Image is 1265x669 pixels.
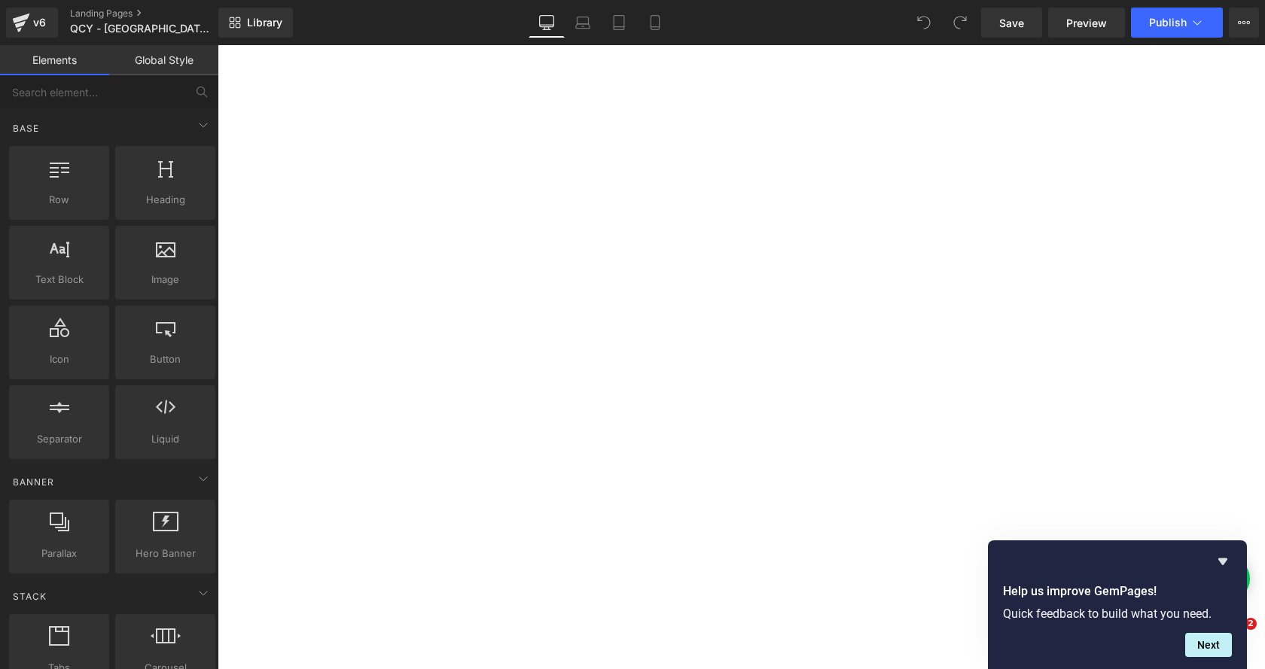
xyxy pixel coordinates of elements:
[120,431,211,447] span: Liquid
[30,13,49,32] div: v6
[1003,607,1232,621] p: Quick feedback to build what you need.
[945,8,975,38] button: Redo
[14,351,105,367] span: Icon
[120,272,211,287] span: Image
[1185,633,1232,657] button: Next question
[218,8,293,38] a: New Library
[909,8,939,38] button: Undo
[1229,8,1259,38] button: More
[11,589,48,604] span: Stack
[6,8,58,38] a: v6
[11,121,41,135] span: Base
[14,431,105,447] span: Separator
[1214,552,1232,570] button: Hide survey
[247,16,282,29] span: Library
[601,8,637,38] a: Tablet
[11,475,56,489] span: Banner
[120,192,211,208] span: Heading
[70,23,215,35] span: QCY - [GEOGRAPHIC_DATA]™ | A MAIOR [DATE][DATE] DA HISTÓRIA
[14,546,105,561] span: Parallax
[529,8,565,38] a: Desktop
[120,546,211,561] span: Hero Banner
[999,15,1024,31] span: Save
[1066,15,1107,31] span: Preview
[1245,618,1257,630] span: 2
[1149,17,1187,29] span: Publish
[109,45,218,75] a: Global Style
[1003,552,1232,657] div: Help us improve GemPages!
[14,192,105,208] span: Row
[120,351,211,367] span: Button
[1048,8,1125,38] a: Preview
[14,272,105,287] span: Text Block
[1131,8,1223,38] button: Publish
[565,8,601,38] a: Laptop
[1003,582,1232,601] h2: Help us improve GemPages!
[70,8,243,20] a: Landing Pages
[637,8,673,38] a: Mobile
